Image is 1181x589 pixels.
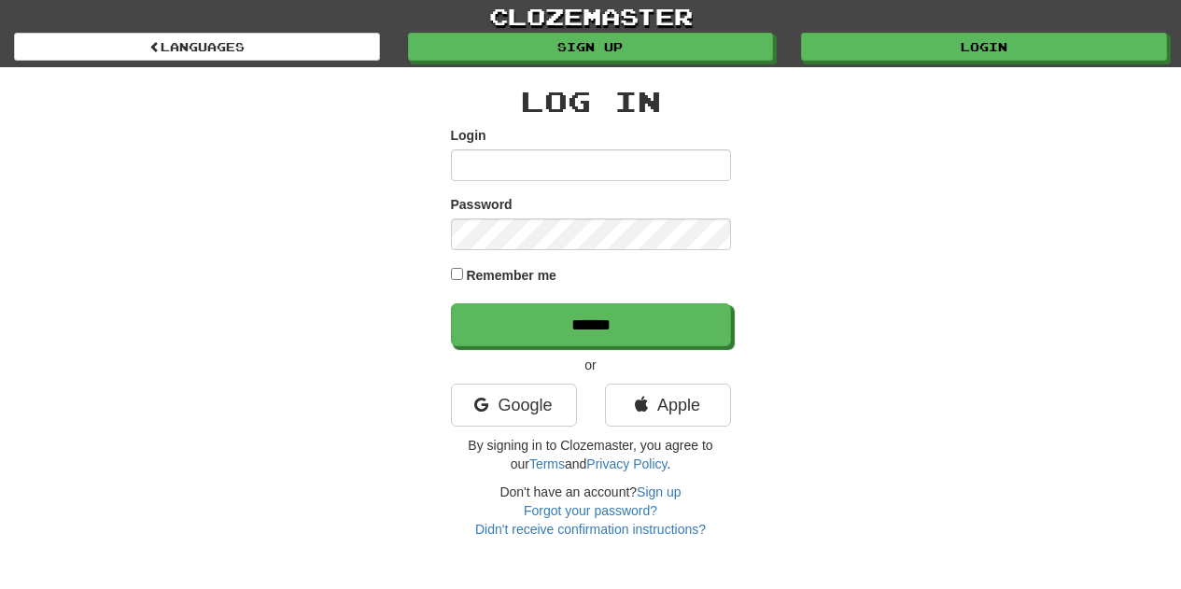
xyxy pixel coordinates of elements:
[408,33,774,61] a: Sign up
[451,126,486,145] label: Login
[466,266,556,285] label: Remember me
[605,384,731,427] a: Apple
[529,456,565,471] a: Terms
[637,484,681,499] a: Sign up
[451,195,513,214] label: Password
[586,456,667,471] a: Privacy Policy
[801,33,1167,61] a: Login
[451,356,731,374] p: or
[475,522,706,537] a: Didn't receive confirmation instructions?
[524,503,657,518] a: Forgot your password?
[451,436,731,473] p: By signing in to Clozemaster, you agree to our and .
[451,86,731,117] h2: Log In
[14,33,380,61] a: Languages
[451,483,731,539] div: Don't have an account?
[451,384,577,427] a: Google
